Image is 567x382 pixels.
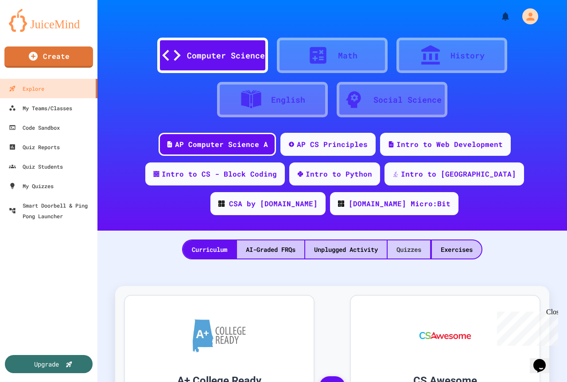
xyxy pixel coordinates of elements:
div: Intro to [GEOGRAPHIC_DATA] [401,169,516,179]
div: Chat with us now!Close [4,4,61,56]
img: logo-orange.svg [9,9,89,32]
div: Explore [9,83,44,94]
img: CS Awesome [411,309,480,362]
div: Upgrade [34,359,59,369]
div: Quiz Reports [9,142,60,152]
div: Intro to Python [306,169,372,179]
iframe: chat widget [530,347,558,373]
div: English [271,94,305,106]
div: Math [338,50,357,62]
div: Quizzes [388,240,430,259]
div: Smart Doorbell & Ping Pong Launcher [9,200,94,221]
div: History [450,50,485,62]
div: Intro to CS - Block Coding [162,169,277,179]
a: Create [4,46,93,68]
div: Quiz Students [9,161,63,172]
div: CSA by [DOMAIN_NAME] [229,198,318,209]
div: Unplugged Activity [305,240,387,259]
div: My Account [513,6,540,27]
div: Intro to Web Development [396,139,503,150]
div: AP Computer Science A [175,139,268,150]
div: Curriculum [183,240,236,259]
div: [DOMAIN_NAME] Micro:Bit [349,198,450,209]
img: CODE_logo_RGB.png [338,201,344,207]
img: CODE_logo_RGB.png [218,201,225,207]
div: AP CS Principles [297,139,368,150]
div: My Quizzes [9,181,54,191]
div: Social Science [373,94,442,106]
div: Computer Science [187,50,265,62]
div: AI-Graded FRQs [237,240,304,259]
div: Exercises [432,240,482,259]
div: My Teams/Classes [9,103,72,113]
img: A+ College Ready [193,319,246,352]
iframe: chat widget [493,308,558,346]
div: Code Sandbox [9,122,60,133]
div: My Notifications [484,9,513,24]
